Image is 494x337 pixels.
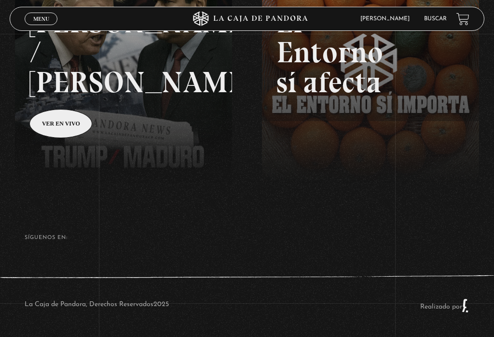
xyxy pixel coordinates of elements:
[33,16,49,22] span: Menu
[25,298,169,313] p: La Caja de Pandora, Derechos Reservados 2025
[456,12,469,25] a: View your shopping cart
[420,303,469,310] a: Realizado por
[424,16,447,22] a: Buscar
[30,24,53,31] span: Cerrar
[25,235,469,240] h4: SÍguenos en:
[356,16,419,22] span: [PERSON_NAME]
